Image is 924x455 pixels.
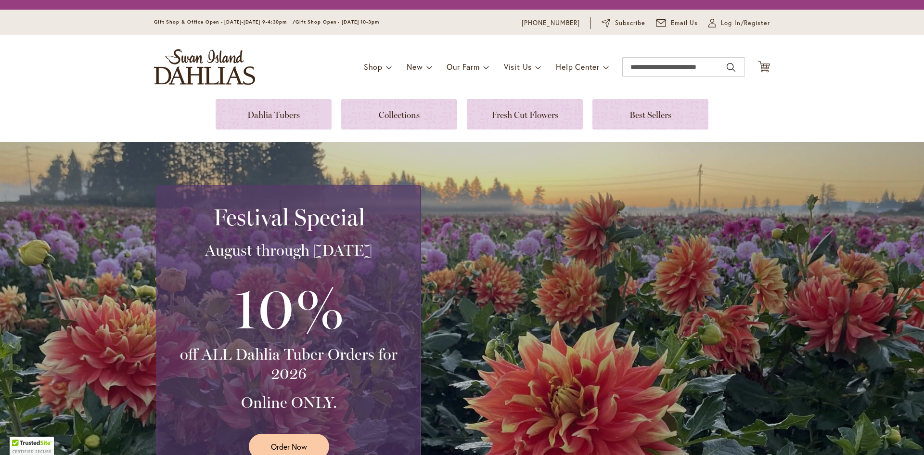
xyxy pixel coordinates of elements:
[154,49,255,85] a: store logo
[364,62,383,72] span: Shop
[295,19,379,25] span: Gift Shop Open - [DATE] 10-3pm
[615,18,645,28] span: Subscribe
[656,18,698,28] a: Email Us
[271,441,307,452] span: Order Now
[154,19,295,25] span: Gift Shop & Office Open - [DATE]-[DATE] 9-4:30pm /
[727,60,735,75] button: Search
[169,345,409,383] h3: off ALL Dahlia Tuber Orders for 2026
[504,62,532,72] span: Visit Us
[522,18,580,28] a: [PHONE_NUMBER]
[407,62,423,72] span: New
[169,241,409,260] h3: August through [DATE]
[602,18,645,28] a: Subscribe
[671,18,698,28] span: Email Us
[169,270,409,345] h3: 10%
[10,437,54,455] div: TrustedSite Certified
[708,18,770,28] a: Log In/Register
[169,393,409,412] h3: Online ONLY.
[721,18,770,28] span: Log In/Register
[556,62,600,72] span: Help Center
[447,62,479,72] span: Our Farm
[169,204,409,231] h2: Festival Special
